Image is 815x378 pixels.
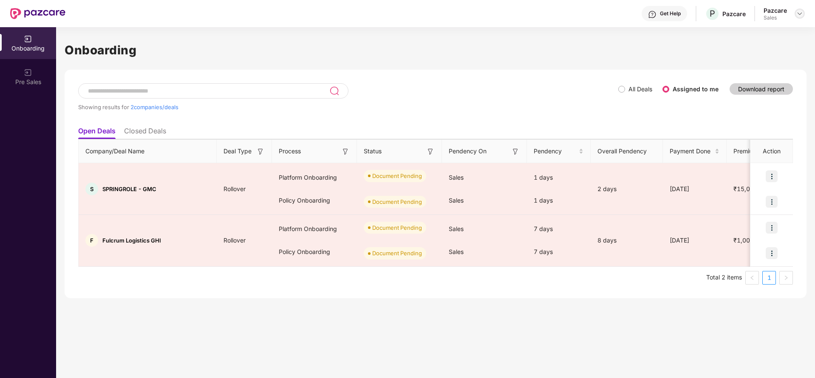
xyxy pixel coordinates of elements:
[24,35,32,43] img: svg+xml;base64,PHN2ZyB3aWR0aD0iMjAiIGhlaWdodD0iMjAiIHZpZXdCb3g9IjAgMCAyMCAyMCIgZmlsbD0ibm9uZSIgeG...
[648,10,657,19] img: svg+xml;base64,PHN2ZyBpZD0iSGVscC0zMngzMiIgeG1sbnM9Imh0dHA6Ly93d3cudzMub3JnLzIwMDAvc3ZnIiB3aWR0aD...
[706,271,742,285] li: Total 2 items
[102,237,161,244] span: Fulcrum Logistics GHI
[764,6,787,14] div: Pazcare
[372,249,422,257] div: Document Pending
[779,271,793,285] li: Next Page
[272,240,357,263] div: Policy Onboarding
[279,147,301,156] span: Process
[272,217,357,240] div: Platform Onboarding
[10,8,65,19] img: New Pazcare Logo
[763,271,775,284] a: 1
[78,127,116,139] li: Open Deals
[449,147,487,156] span: Pendency On
[750,275,755,280] span: left
[224,147,252,156] span: Deal Type
[449,174,464,181] span: Sales
[449,197,464,204] span: Sales
[527,166,591,189] div: 1 days
[670,147,713,156] span: Payment Done
[764,14,787,21] div: Sales
[341,147,350,156] img: svg+xml;base64,PHN2ZyB3aWR0aD0iMTYiIGhlaWdodD0iMTYiIHZpZXdCb3g9IjAgMCAxNiAxNiIgZmlsbD0ibm9uZSIgeG...
[663,184,727,194] div: [DATE]
[796,10,803,17] img: svg+xml;base64,PHN2ZyBpZD0iRHJvcGRvd24tMzJ4MzIiIHhtbG5zPSJodHRwOi8vd3d3LnczLm9yZy8yMDAwL3N2ZyIgd2...
[722,10,746,18] div: Pazcare
[779,271,793,285] button: right
[766,170,778,182] img: icon
[727,237,770,244] span: ₹1,00,000
[527,189,591,212] div: 1 days
[256,147,265,156] img: svg+xml;base64,PHN2ZyB3aWR0aD0iMTYiIGhlaWdodD0iMTYiIHZpZXdCb3g9IjAgMCAxNiAxNiIgZmlsbD0ibm9uZSIgeG...
[766,247,778,259] img: icon
[730,83,793,95] button: Download report
[534,147,577,156] span: Pendency
[85,183,98,195] div: S
[372,223,422,232] div: Document Pending
[762,271,776,285] li: 1
[217,237,252,244] span: Rollover
[102,186,156,192] span: SPRINGROLE - GMC
[65,41,807,59] h1: Onboarding
[130,104,178,110] span: 2 companies/deals
[527,140,591,163] th: Pendency
[745,271,759,285] button: left
[527,240,591,263] div: 7 days
[364,147,382,156] span: Status
[449,248,464,255] span: Sales
[79,140,217,163] th: Company/Deal Name
[511,147,520,156] img: svg+xml;base64,PHN2ZyB3aWR0aD0iMTYiIGhlaWdodD0iMTYiIHZpZXdCb3g9IjAgMCAxNiAxNiIgZmlsbD0ibm9uZSIgeG...
[710,8,715,19] span: P
[784,275,789,280] span: right
[727,185,774,192] span: ₹15,00,000
[628,85,652,93] label: All Deals
[591,236,663,245] div: 8 days
[727,140,782,163] th: Premium Paid
[673,85,719,93] label: Assigned to me
[591,140,663,163] th: Overall Pendency
[527,217,591,240] div: 7 days
[426,147,435,156] img: svg+xml;base64,PHN2ZyB3aWR0aD0iMTYiIGhlaWdodD0iMTYiIHZpZXdCb3g9IjAgMCAxNiAxNiIgZmlsbD0ibm9uZSIgeG...
[329,86,339,96] img: svg+xml;base64,PHN2ZyB3aWR0aD0iMjQiIGhlaWdodD0iMjUiIHZpZXdCb3g9IjAgMCAyNCAyNSIgZmlsbD0ibm9uZSIgeG...
[78,104,618,110] div: Showing results for
[217,185,252,192] span: Rollover
[272,189,357,212] div: Policy Onboarding
[24,68,32,77] img: svg+xml;base64,PHN2ZyB3aWR0aD0iMjAiIGhlaWdodD0iMjAiIHZpZXdCb3g9IjAgMCAyMCAyMCIgZmlsbD0ibm9uZSIgeG...
[372,197,422,206] div: Document Pending
[766,222,778,234] img: icon
[750,140,793,163] th: Action
[663,140,727,163] th: Payment Done
[663,236,727,245] div: [DATE]
[272,166,357,189] div: Platform Onboarding
[124,127,166,139] li: Closed Deals
[660,10,681,17] div: Get Help
[449,225,464,232] span: Sales
[85,234,98,247] div: F
[766,196,778,208] img: icon
[591,184,663,194] div: 2 days
[372,172,422,180] div: Document Pending
[745,271,759,285] li: Previous Page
